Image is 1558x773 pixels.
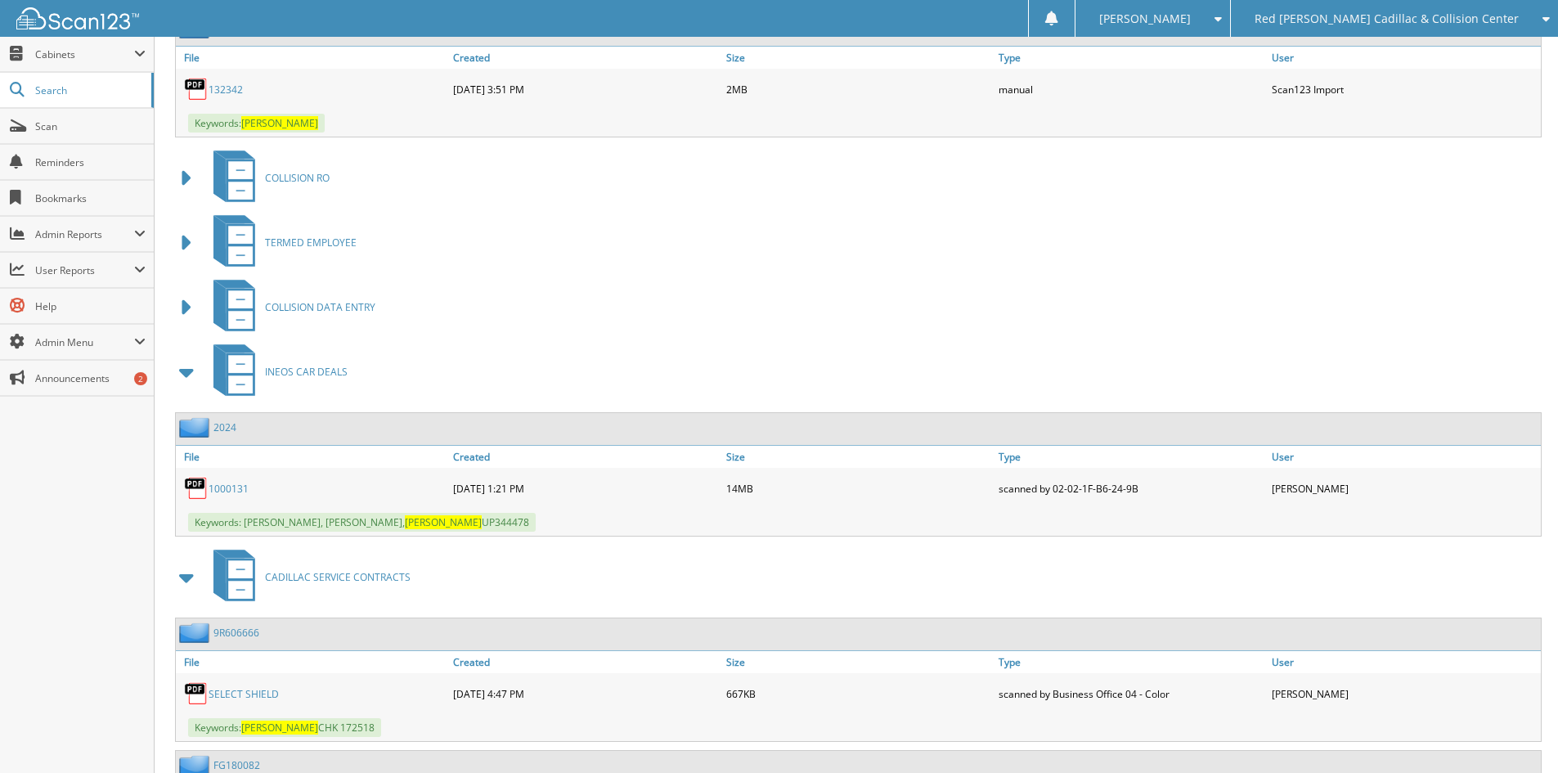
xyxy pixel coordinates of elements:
div: Scan123 Import [1268,73,1541,106]
span: Bookmarks [35,191,146,205]
a: 1000131 [209,482,249,496]
div: [DATE] 1:21 PM [449,472,722,505]
span: COLLISION DATA ENTRY [265,300,375,314]
img: PDF.png [184,77,209,101]
span: Keywords: CHK 172518 [188,718,381,737]
span: Admin Menu [35,335,134,349]
a: Type [995,446,1268,468]
div: 2MB [722,73,995,106]
iframe: Chat Widget [1476,694,1558,773]
span: COLLISION RO [265,171,330,185]
img: folder2.png [179,622,213,643]
span: Announcements [35,371,146,385]
a: Created [449,446,722,468]
span: Reminders [35,155,146,169]
img: folder2.png [179,417,213,438]
a: 132342 [209,83,243,97]
span: CADILLAC SERVICE CONTRACTS [265,570,411,584]
span: Keywords: [PERSON_NAME], [PERSON_NAME], UP344478 [188,513,536,532]
a: COLLISION DATA ENTRY [204,275,375,339]
a: File [176,47,449,69]
span: TERMED EMPLOYEE [265,236,357,249]
span: Keywords: [188,114,325,133]
div: [DATE] 4:47 PM [449,677,722,710]
a: Type [995,47,1268,69]
span: Admin Reports [35,227,134,241]
span: [PERSON_NAME] [405,515,482,529]
div: scanned by 02-02-1F-B6-24-9B [995,472,1268,505]
img: PDF.png [184,476,209,501]
a: File [176,446,449,468]
span: Search [35,83,143,97]
span: INEOS CAR DEALS [265,365,348,379]
a: CADILLAC SERVICE CONTRACTS [204,545,411,609]
img: PDF.png [184,681,209,706]
div: [PERSON_NAME] [1268,472,1541,505]
span: Scan [35,119,146,133]
span: Cabinets [35,47,134,61]
span: Red [PERSON_NAME] Cadillac & Collision Center [1255,14,1519,24]
a: TERMED EMPLOYEE [204,210,357,275]
a: 9R606666 [213,626,259,640]
a: SELECT SHIELD [209,687,279,701]
span: [PERSON_NAME] [1099,14,1191,24]
div: [PERSON_NAME] [1268,677,1541,710]
span: [PERSON_NAME] [241,116,318,130]
a: Size [722,47,995,69]
a: FG180082 [213,758,260,772]
span: User Reports [35,263,134,277]
a: User [1268,446,1541,468]
a: User [1268,651,1541,673]
a: Size [722,651,995,673]
a: Created [449,651,722,673]
div: 14MB [722,472,995,505]
a: Size [722,446,995,468]
a: 2024 [213,420,236,434]
a: File [176,651,449,673]
div: scanned by Business Office 04 - Color [995,677,1268,710]
a: Type [995,651,1268,673]
a: COLLISION RO [204,146,330,210]
div: [DATE] 3:51 PM [449,73,722,106]
a: Created [449,47,722,69]
div: manual [995,73,1268,106]
div: 667KB [722,677,995,710]
span: Help [35,299,146,313]
a: User [1268,47,1541,69]
img: scan123-logo-white.svg [16,7,139,29]
span: [PERSON_NAME] [241,721,318,735]
div: 2 [134,372,147,385]
a: INEOS CAR DEALS [204,339,348,404]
